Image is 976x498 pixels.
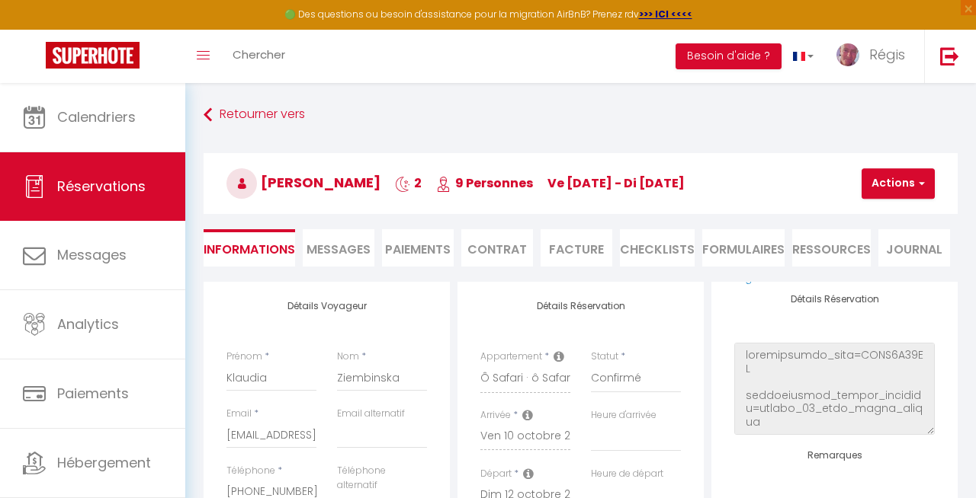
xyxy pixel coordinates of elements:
[825,30,924,83] a: ... Régis
[57,177,146,196] span: Réservations
[480,408,511,423] label: Arrivée
[480,301,681,311] h4: Détails Réservation
[46,42,140,69] img: Super Booking
[233,46,285,62] span: Chercher
[869,45,905,64] span: Régis
[480,350,542,364] label: Appartement
[940,46,959,65] img: logout
[676,43,782,69] button: Besoin d'aide ?
[734,450,935,461] h4: Remarques
[591,350,618,364] label: Statut
[702,229,785,267] li: FORMULAIRES
[395,174,422,192] span: 2
[226,350,262,364] label: Prénom
[591,408,657,423] label: Heure d'arrivée
[307,241,371,258] span: Messages
[337,350,359,364] label: Nom
[436,174,533,192] span: 9 Personnes
[204,229,295,267] li: Informations
[461,229,533,267] li: Contrat
[382,229,454,267] li: Paiements
[862,168,935,199] button: Actions
[226,173,380,192] span: [PERSON_NAME]
[620,229,695,267] li: CHECKLISTS
[226,407,252,421] label: Email
[57,384,129,403] span: Paiements
[878,229,950,267] li: Journal
[57,453,151,472] span: Hébergement
[639,8,692,21] a: >>> ICI <<<<
[836,43,859,66] img: ...
[734,294,935,305] h4: Détails Réservation
[480,467,512,481] label: Départ
[204,101,958,129] a: Retourner vers
[541,229,612,267] li: Facture
[57,245,127,264] span: Messages
[547,174,685,192] span: ve [DATE] - di [DATE]
[226,464,275,478] label: Téléphone
[337,407,405,421] label: Email alternatif
[57,314,119,334] span: Analytics
[591,467,663,481] label: Heure de départ
[221,30,297,83] a: Chercher
[792,229,871,267] li: Ressources
[337,464,427,493] label: Téléphone alternatif
[226,301,427,311] h4: Détails Voyageur
[57,107,136,126] span: Calendriers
